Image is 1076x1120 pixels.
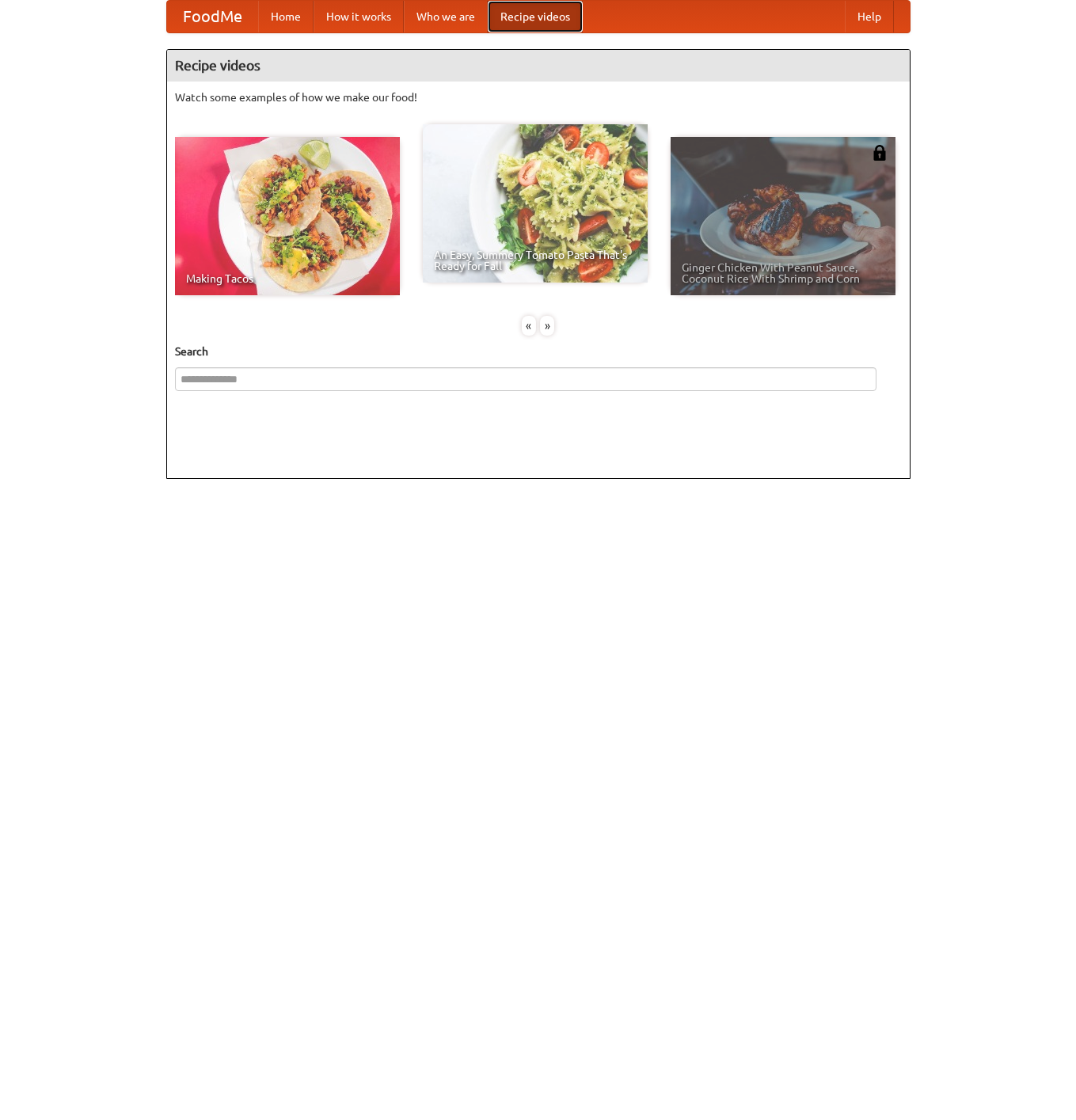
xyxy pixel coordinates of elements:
a: Recipe videos [488,1,583,32]
div: « [522,316,536,336]
a: Home [258,1,314,32]
h4: Recipe videos [167,50,910,82]
img: 483408.png [872,145,888,161]
h5: Search [175,344,902,359]
a: An Easy, Summery Tomato Pasta That's Ready for Fall [423,124,648,283]
span: An Easy, Summery Tomato Pasta That's Ready for Fall [434,249,637,271]
a: Who we are [404,1,488,32]
a: FoodMe [167,1,258,32]
a: Help [845,1,894,32]
p: Watch some examples of how we make our food! [175,89,902,105]
a: How it works [314,1,404,32]
div: » [540,316,554,336]
span: Making Tacos [186,273,389,284]
a: Making Tacos [175,137,400,295]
